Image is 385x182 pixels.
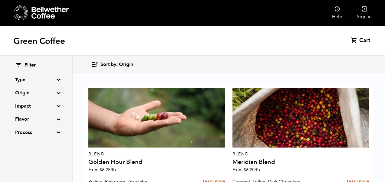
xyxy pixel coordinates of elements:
span: $ [244,167,246,173]
summary: Type [15,76,57,83]
summary: Flavor [15,115,57,123]
span: Filter [25,62,36,69]
h4: Golden Hour Blend [88,159,225,165]
span: $ [100,167,102,173]
span: Sort by: Origin [100,61,133,68]
p: Blend [232,152,369,156]
summary: Process [15,129,57,136]
span: Cart [359,37,370,44]
span: From [88,167,116,173]
bdi: 6.20 [244,167,260,173]
bdi: 6.25 [100,167,116,173]
h1: Green Coffee [13,36,65,47]
summary: Origin [15,89,57,96]
a: Cart [351,37,372,44]
button: Sort by: Origin [91,57,133,72]
span: /lb [255,167,260,173]
summary: Impact [15,102,57,110]
span: From [232,167,260,173]
p: Blend [88,152,225,156]
span: /lb [110,167,116,173]
h4: Meridian Blend [232,159,369,165]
